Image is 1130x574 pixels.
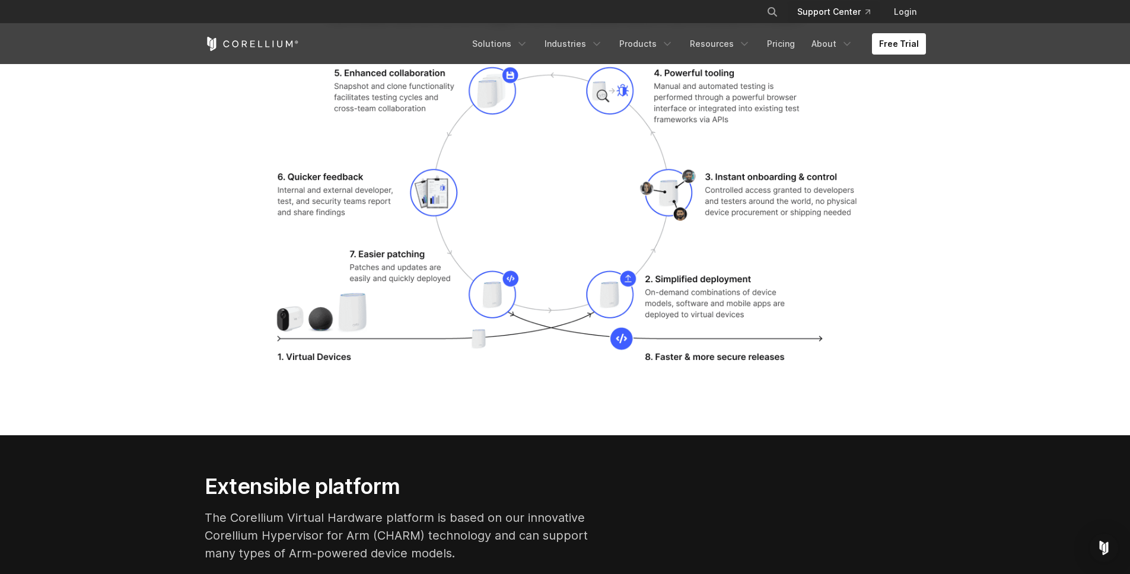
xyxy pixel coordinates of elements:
[683,33,757,55] a: Resources
[872,33,926,55] a: Free Trial
[465,33,926,55] div: Navigation Menu
[804,33,860,55] a: About
[205,37,299,51] a: Corellium Home
[884,1,926,23] a: Login
[760,33,802,55] a: Pricing
[612,33,680,55] a: Products
[537,33,610,55] a: Industries
[205,509,609,562] p: The Corellium Virtual Hardware platform is based on our innovative Corellium Hypervisor for Arm (...
[266,62,864,378] img: Diagram showing virtual device testing lifecycle from deployment and collaboration to faster mobi...
[788,1,880,23] a: Support Center
[205,473,609,499] h2: Extensible platform
[465,33,535,55] a: Solutions
[752,1,926,23] div: Navigation Menu
[762,1,783,23] button: Search
[1090,534,1118,562] div: Open Intercom Messenger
